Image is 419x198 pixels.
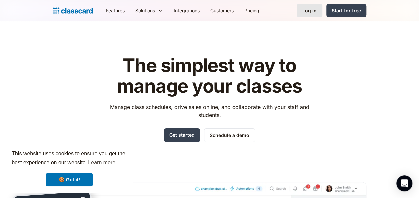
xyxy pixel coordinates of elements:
[87,158,116,168] a: learn more about cookies
[46,173,93,186] a: dismiss cookie message
[297,4,322,17] a: Log in
[164,128,200,142] a: Get started
[326,4,366,17] a: Start for free
[204,128,255,142] a: Schedule a demo
[205,3,239,18] a: Customers
[5,143,133,193] div: cookieconsent
[332,7,361,14] div: Start for free
[396,175,412,191] div: Open Intercom Messenger
[239,3,265,18] a: Pricing
[12,150,127,168] span: This website uses cookies to ensure you get the best experience on our website.
[168,3,205,18] a: Integrations
[135,7,155,14] div: Solutions
[104,55,315,96] h1: The simplest way to manage your classes
[302,7,317,14] div: Log in
[101,3,130,18] a: Features
[130,3,168,18] div: Solutions
[104,103,315,119] p: Manage class schedules, drive sales online, and collaborate with your staff and students.
[53,6,93,15] a: home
